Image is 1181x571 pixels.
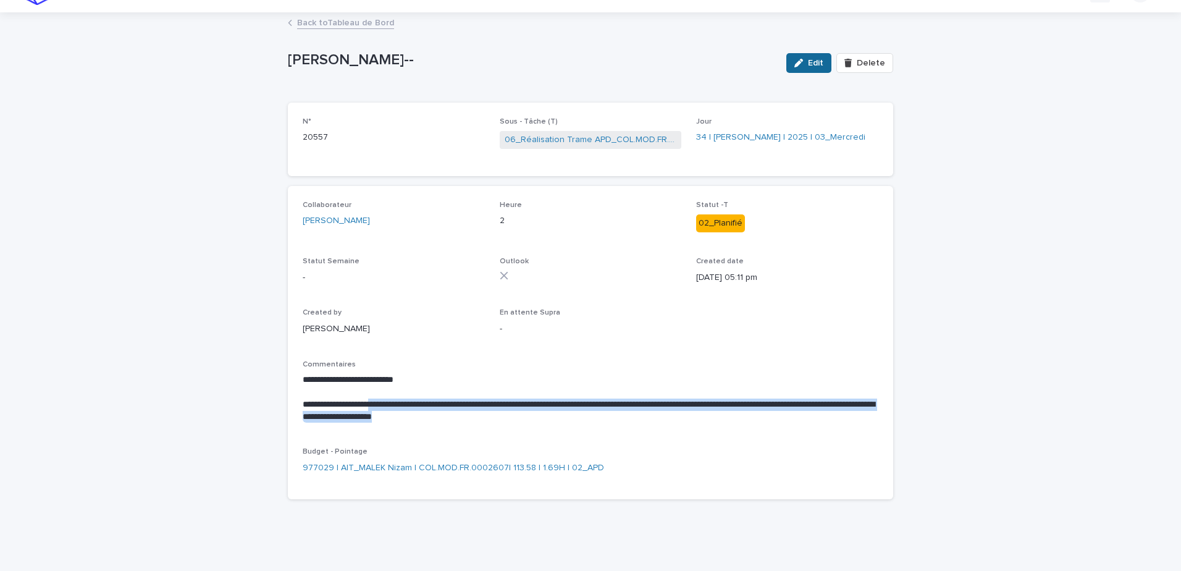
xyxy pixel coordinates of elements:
[288,51,776,69] p: [PERSON_NAME]--
[303,271,485,284] p: -
[696,201,728,209] span: Statut -T
[505,133,677,146] a: 06_Réalisation Trame APD_COL.MOD.FR.0002607
[303,131,485,144] p: 20557
[303,214,370,227] a: [PERSON_NAME]
[696,271,878,284] p: [DATE] 05:11 pm
[303,323,485,336] p: [PERSON_NAME]
[303,448,368,455] span: Budget - Pointage
[808,59,823,67] span: Edit
[297,15,394,29] a: Back toTableau de Bord
[303,361,356,368] span: Commentaires
[303,118,311,125] span: N°
[836,53,893,73] button: Delete
[500,118,558,125] span: Sous - Tâche (T)
[303,258,359,265] span: Statut Semaine
[500,201,522,209] span: Heure
[500,323,682,336] p: -
[696,118,712,125] span: Jour
[303,201,351,209] span: Collaborateur
[696,258,744,265] span: Created date
[857,59,885,67] span: Delete
[696,214,745,232] div: 02_Planifié
[500,258,529,265] span: Outlook
[303,462,604,475] a: 977029 | AIT_MALEK Nizam | COL.MOD.FR.0002607| 113.58 | 1.69H | 02_APD
[500,214,682,227] p: 2
[303,309,342,316] span: Created by
[500,309,560,316] span: En attente Supra
[696,131,865,144] a: 34 | [PERSON_NAME] | 2025 | 03_Mercredi
[786,53,831,73] button: Edit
